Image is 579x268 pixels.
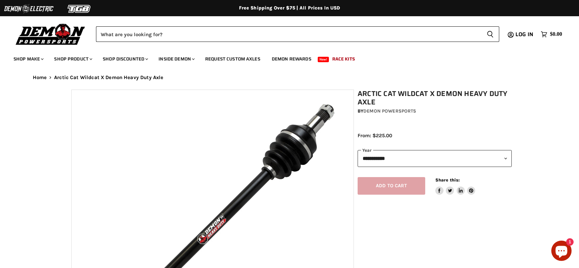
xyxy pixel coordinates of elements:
[8,49,560,66] ul: Main menu
[98,52,152,66] a: Shop Discounted
[318,57,329,62] span: New!
[358,132,392,139] span: From: $225.00
[267,52,316,66] a: Demon Rewards
[96,26,481,42] input: Search
[54,75,163,80] span: Arctic Cat Wildcat X Demon Heavy Duty Axle
[515,30,533,39] span: Log in
[153,52,199,66] a: Inside Demon
[19,5,560,11] div: Free Shipping Over $75 | All Prices In USD
[358,150,512,167] select: year
[8,52,48,66] a: Shop Make
[33,75,47,80] a: Home
[363,108,416,114] a: Demon Powersports
[512,31,537,38] a: Log in
[14,22,88,46] img: Demon Powersports
[481,26,499,42] button: Search
[358,107,512,115] div: by
[19,75,560,80] nav: Breadcrumbs
[358,90,512,106] h1: Arctic Cat Wildcat X Demon Heavy Duty Axle
[200,52,265,66] a: Request Custom Axles
[96,26,499,42] form: Product
[3,2,54,15] img: Demon Electric Logo 2
[435,177,460,182] span: Share this:
[49,52,96,66] a: Shop Product
[549,241,574,263] inbox-online-store-chat: Shopify online store chat
[327,52,360,66] a: Race Kits
[550,31,562,38] span: $0.00
[54,2,105,15] img: TGB Logo 2
[537,29,565,39] a: $0.00
[435,177,476,195] aside: Share this:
